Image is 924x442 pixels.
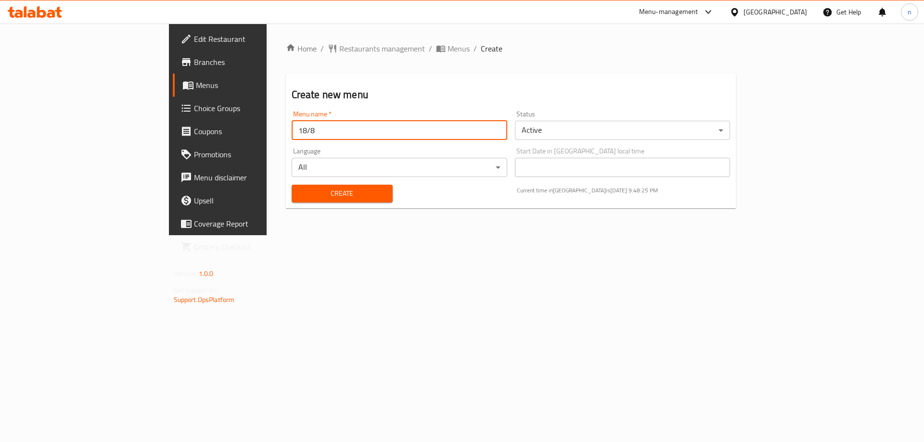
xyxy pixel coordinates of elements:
a: Support.OpsPlatform [174,293,235,306]
a: Promotions [173,143,323,166]
a: Choice Groups [173,97,323,120]
input: Please enter Menu name [292,121,507,140]
div: Active [515,121,731,140]
button: Create [292,185,393,202]
span: Get support on: [174,284,218,296]
a: Edit Restaurant [173,27,323,51]
span: Menus [196,79,316,91]
span: Create [481,43,502,54]
span: Choice Groups [194,102,316,114]
span: 1.0.0 [199,267,214,280]
span: Create [299,188,385,200]
a: Menus [173,74,323,97]
a: Menu disclaimer [173,166,323,189]
a: Coverage Report [173,212,323,235]
span: Menus [448,43,470,54]
div: Menu-management [639,6,698,18]
span: Menu disclaimer [194,172,316,183]
a: Restaurants management [328,43,425,54]
a: Branches [173,51,323,74]
a: Upsell [173,189,323,212]
span: Upsell [194,195,316,206]
span: Coupons [194,126,316,137]
div: [GEOGRAPHIC_DATA] [744,7,807,17]
li: / [474,43,477,54]
span: Promotions [194,149,316,160]
span: Edit Restaurant [194,33,316,45]
span: Coverage Report [194,218,316,229]
li: / [429,43,432,54]
h2: Create new menu [292,88,731,102]
span: Restaurants management [339,43,425,54]
span: Version: [174,267,197,280]
p: Current time in [GEOGRAPHIC_DATA] is [DATE] 9:48:25 PM [517,186,731,195]
nav: breadcrumb [286,43,736,54]
span: Branches [194,56,316,68]
div: All [292,158,507,177]
a: Menus [436,43,470,54]
a: Grocery Checklist [173,235,323,258]
span: Grocery Checklist [194,241,316,253]
a: Coupons [173,120,323,143]
span: n [908,7,911,17]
